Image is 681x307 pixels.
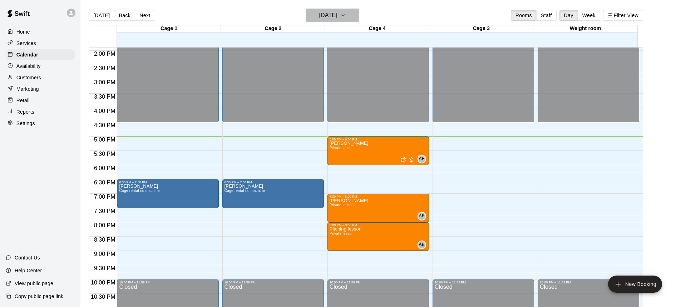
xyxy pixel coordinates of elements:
[224,180,322,184] div: 6:30 PM – 7:30 PM
[15,280,53,287] p: View public page
[327,194,429,222] div: 7:00 PM – 8:00 PM: Noah lesson
[420,155,426,163] span: Arturo Escobedo
[92,165,117,171] span: 6:00 PM
[92,222,117,228] span: 8:00 PM
[92,265,117,271] span: 9:30 PM
[119,281,216,284] div: 10:00 PM – 11:59 PM
[6,84,75,94] a: Marketing
[119,180,216,184] div: 6:30 PM – 7:30 PM
[222,179,324,208] div: 6:30 PM – 7:30 PM: BOBBI
[221,25,325,32] div: Cage 2
[327,137,429,165] div: 5:00 PM – 6:00 PM: Jason lesson
[117,179,218,208] div: 6:30 PM – 7:30 PM: BOBBI
[92,79,117,85] span: 3:00 PM
[511,10,537,21] button: Rooms
[224,281,322,284] div: 10:00 PM – 11:59 PM
[16,28,30,35] p: Home
[16,120,35,127] p: Settings
[6,107,75,117] a: Reports
[608,276,662,293] button: add
[92,137,117,143] span: 5:00 PM
[419,241,425,248] span: AE
[92,194,117,200] span: 7:00 PM
[89,279,117,286] span: 10:00 PM
[15,254,40,261] p: Contact Us
[92,151,117,157] span: 5:30 PM
[418,212,426,221] div: Arturo Escobedo
[6,118,75,129] a: Settings
[306,9,359,22] button: [DATE]
[419,213,425,220] span: AE
[6,38,75,49] a: Services
[419,155,425,163] span: AE
[89,294,117,300] span: 10:30 PM
[418,241,426,249] div: Arturo Escobedo
[6,72,75,83] a: Customers
[92,65,117,71] span: 2:30 PM
[6,95,75,106] a: Retail
[92,108,117,114] span: 4:00 PM
[420,241,426,249] span: Arturo Escobedo
[92,237,117,243] span: 8:30 PM
[330,223,427,227] div: 8:00 PM – 9:00 PM
[16,51,38,58] p: Calendar
[420,212,426,221] span: Arturo Escobedo
[330,138,427,141] div: 5:00 PM – 6:00 PM
[16,74,41,81] p: Customers
[418,155,426,163] div: Arturo Escobedo
[319,10,337,20] h6: [DATE]
[114,10,135,21] button: Back
[330,203,354,207] span: Private lesson
[92,94,117,100] span: 3:30 PM
[330,146,354,150] span: Private lesson
[224,189,265,193] span: Cage rental no machine
[119,189,160,193] span: Cage rental no machine
[92,51,117,57] span: 2:00 PM
[92,122,117,128] span: 4:30 PM
[6,49,75,60] a: Calendar
[435,281,532,284] div: 10:00 PM – 11:59 PM
[327,222,429,251] div: 8:00 PM – 9:00 PM: Pitching lesson
[15,293,63,300] p: Copy public page link
[16,85,39,93] p: Marketing
[117,25,221,32] div: Cage 1
[15,267,42,274] p: Help Center
[400,157,406,163] span: Recurring event
[89,10,114,21] button: [DATE]
[603,10,643,21] button: Filter View
[135,10,155,21] button: Next
[92,208,117,214] span: 7:30 PM
[16,63,41,70] p: Availability
[16,97,30,104] p: Retail
[6,61,75,71] a: Availability
[533,25,637,32] div: Weight room
[536,10,557,21] button: Staff
[330,195,427,198] div: 7:00 PM – 8:00 PM
[16,108,34,115] p: Reports
[429,25,533,32] div: Cage 3
[92,179,117,185] span: 6:30 PM
[330,281,427,284] div: 10:00 PM – 11:59 PM
[330,232,354,236] span: Private lesson
[559,10,578,21] button: Day
[16,40,36,47] p: Services
[92,251,117,257] span: 9:00 PM
[540,281,637,284] div: 10:00 PM – 11:59 PM
[578,10,600,21] button: Week
[325,25,429,32] div: Cage 4
[6,26,75,37] a: Home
